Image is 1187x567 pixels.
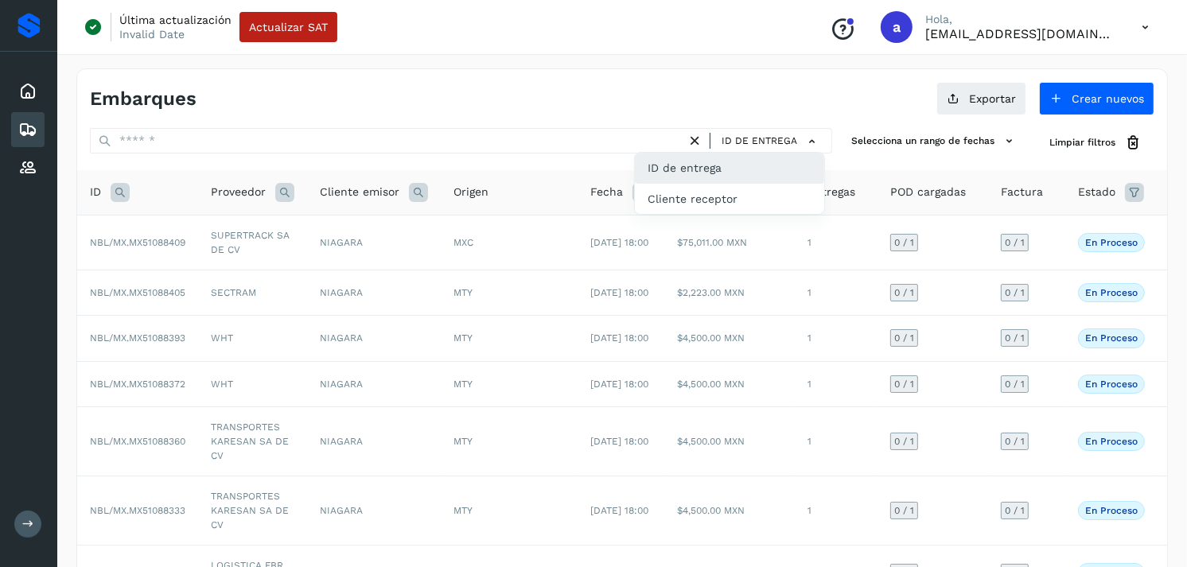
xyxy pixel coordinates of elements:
[11,150,45,185] div: Proveedores
[925,13,1116,26] p: Hola,
[11,112,45,147] div: Embarques
[119,27,185,41] p: Invalid Date
[11,74,45,109] div: Inicio
[635,184,824,214] div: Cliente receptor
[119,13,232,27] p: Última actualización
[249,21,328,33] span: Actualizar SAT
[925,26,1116,41] p: alejperez@niagarawater.com
[239,12,337,42] button: Actualizar SAT
[635,153,824,183] div: ID de entrega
